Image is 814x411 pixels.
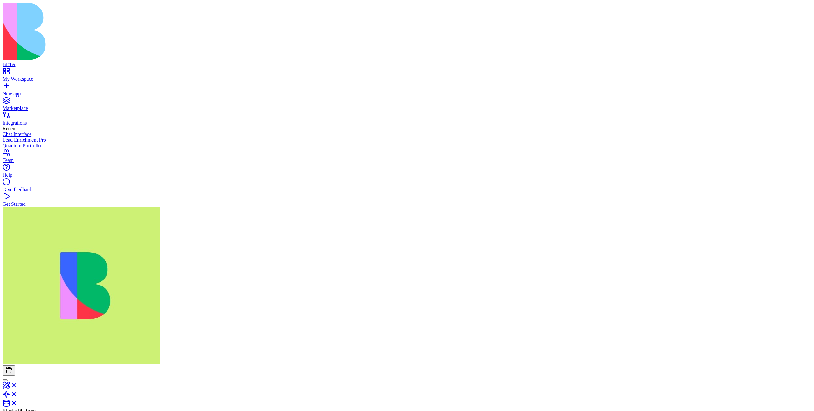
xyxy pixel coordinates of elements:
[3,152,811,163] a: Team
[3,172,811,178] div: Help
[3,114,811,126] a: Integrations
[3,131,811,137] a: Chat Interface
[3,76,811,82] div: My Workspace
[3,166,811,178] a: Help
[3,187,811,192] div: Give feedback
[3,120,811,126] div: Integrations
[3,62,811,67] div: BETA
[3,143,811,149] a: Quantum Portfolio
[3,3,258,60] img: logo
[3,196,811,207] a: Get Started
[3,91,811,97] div: New app
[3,85,811,97] a: New app
[3,158,811,163] div: Team
[3,137,811,143] a: Lead Enrichment Pro
[3,100,811,111] a: Marketplace
[3,105,811,111] div: Marketplace
[3,71,811,82] a: My Workspace
[3,207,160,364] img: WhatsApp_Image_2025-01-03_at_11.26.17_rubx1k.jpg
[3,201,811,207] div: Get Started
[3,56,811,67] a: BETA
[3,126,17,131] span: Recent
[3,181,811,192] a: Give feedback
